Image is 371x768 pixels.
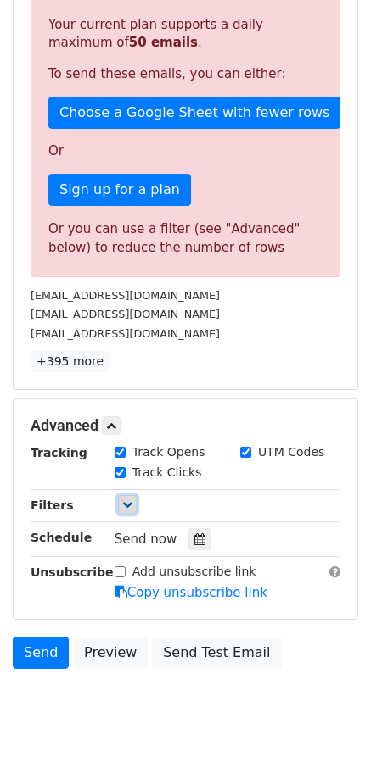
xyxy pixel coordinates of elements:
[129,35,198,50] strong: 50 emails
[152,637,281,669] a: Send Test Email
[48,65,323,83] p: To send these emails, you can either:
[31,416,340,435] h5: Advanced
[13,637,69,669] a: Send
[31,446,87,459] strong: Tracking
[73,637,148,669] a: Preview
[258,443,324,461] label: UTM Codes
[132,443,205,461] label: Track Opens
[48,97,340,129] a: Choose a Google Sheet with fewer rows
[31,351,110,372] a: +395 more
[31,531,92,544] strong: Schedule
[48,174,191,206] a: Sign up for a plan
[48,142,323,160] p: Or
[31,565,114,579] strong: Unsubscribe
[286,687,371,768] iframe: Chat Widget
[115,585,267,600] a: Copy unsubscribe link
[31,498,74,512] strong: Filters
[31,289,220,302] small: [EMAIL_ADDRESS][DOMAIN_NAME]
[31,308,220,320] small: [EMAIL_ADDRESS][DOMAIN_NAME]
[132,464,202,481] label: Track Clicks
[48,16,323,52] p: Your current plan supports a daily maximum of .
[132,563,256,581] label: Add unsubscribe link
[48,220,323,258] div: Or you can use a filter (see "Advanced" below) to reduce the number of rows
[31,327,220,340] small: [EMAIL_ADDRESS][DOMAIN_NAME]
[115,531,177,547] span: Send now
[286,687,371,768] div: 聊天小组件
